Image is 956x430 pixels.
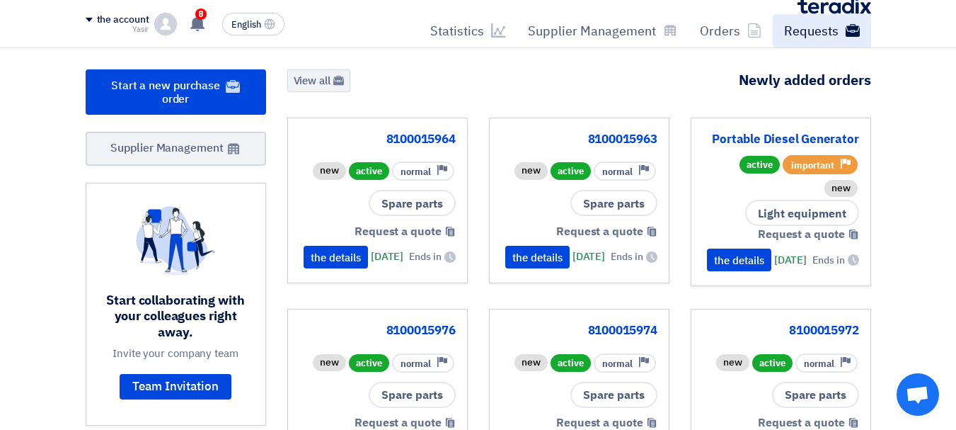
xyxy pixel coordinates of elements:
[401,357,431,370] font: normal
[583,195,645,212] font: Spare parts
[556,223,643,240] font: Request a quote
[703,132,859,147] a: Portable Diesel Generator
[97,12,149,27] font: the account
[430,21,484,40] font: Statistics
[707,249,771,271] button: the details
[386,322,456,339] font: 8100015976
[588,130,657,148] font: 8100015963
[512,250,563,266] font: the details
[758,226,845,243] font: Request a quote
[381,195,443,212] font: Spare parts
[723,355,742,370] font: new
[299,132,456,147] a: 8100015964
[356,356,382,370] font: active
[381,387,443,404] font: Spare parts
[558,356,584,370] font: active
[386,130,456,148] font: 8100015964
[320,164,339,179] font: new
[602,165,633,179] font: normal
[501,132,657,147] a: 8100015963
[86,132,266,166] a: Supplier Management
[299,324,456,338] a: 8100015976
[320,355,339,370] font: new
[714,253,764,268] font: the details
[154,13,177,35] img: profile_test.png
[132,378,219,395] font: Team Invitation
[583,387,645,404] font: Spare parts
[231,18,261,31] font: English
[791,159,834,172] font: important
[588,322,657,339] font: 8100015974
[700,21,740,40] font: Orders
[222,13,284,35] button: English
[558,164,584,178] font: active
[132,23,149,35] font: Yasir
[831,181,851,196] font: new
[522,164,541,179] font: new
[294,73,330,89] font: View all
[371,249,403,264] font: [DATE]
[703,324,859,338] a: 8100015972
[501,324,657,338] a: 8100015974
[785,387,846,404] font: Spare parts
[198,9,204,19] font: 8
[419,14,517,47] a: Statistics
[784,21,839,40] font: Requests
[113,346,238,361] font: Invite your company team
[401,165,431,179] font: normal
[120,374,231,400] a: Team Invitation
[689,14,773,47] a: Orders
[759,356,785,370] font: active
[356,164,382,178] font: active
[739,69,871,91] font: Newly added orders
[287,69,350,92] a: View all
[409,249,441,264] font: Ends in
[712,130,858,148] font: Portable Diesel Generator
[747,158,773,171] font: active
[611,249,643,264] font: Ends in
[304,246,368,268] button: the details
[355,223,442,240] font: Request a quote
[897,373,939,416] div: Open chat
[110,140,223,157] font: Supplier Management
[311,250,361,266] font: the details
[789,322,858,339] font: 8100015972
[812,253,844,268] font: Ends in
[517,14,689,47] a: Supplier Management
[136,206,215,276] img: invite_your_team.svg
[106,290,245,341] font: Start collaborating with your colleagues right away.
[602,357,633,370] font: normal
[505,246,570,268] button: the details
[111,77,220,108] font: Start a new purchase order
[572,249,605,264] font: [DATE]
[522,355,541,370] font: new
[774,252,807,268] font: [DATE]
[804,357,834,370] font: normal
[758,205,846,222] font: Light equipment
[528,21,656,40] font: Supplier Management
[773,14,871,47] a: Requests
